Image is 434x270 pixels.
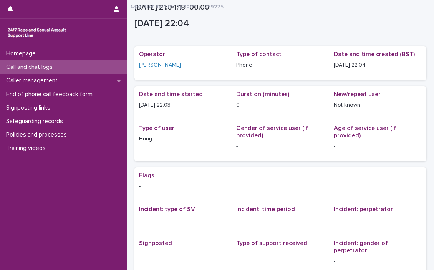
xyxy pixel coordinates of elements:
[334,142,422,150] p: -
[139,51,165,57] span: Operator
[139,125,174,131] span: Type of user
[139,216,227,224] p: -
[236,51,282,57] span: Type of contact
[139,206,195,212] span: Incident: type of SV
[3,104,56,112] p: Signposting links
[236,216,324,224] p: -
[236,142,324,150] p: -
[134,18,423,29] p: [DATE] 22:04
[139,240,172,246] span: Signposted
[139,91,203,97] span: Date and time started
[236,91,289,97] span: Duration (minutes)
[3,131,73,138] p: Policies and processes
[204,2,224,10] p: 259275
[334,91,381,97] span: New/repeat user
[334,257,422,265] p: -
[139,101,227,109] p: [DATE] 22:03
[334,240,388,253] span: Incident: gender of perpetrator
[6,25,68,40] img: rhQMoQhaT3yELyF149Cw
[236,125,308,138] span: Gender of service user (if provided)
[236,250,324,258] p: -
[3,91,99,98] p: End of phone call feedback form
[3,50,42,57] p: Homepage
[236,206,295,212] span: Incident: time period
[3,63,59,71] p: Call and chat logs
[236,101,324,109] p: 0
[334,125,396,138] span: Age of service user (if provided)
[131,2,196,10] a: Operator monitoring form
[236,240,307,246] span: Type of support received
[139,250,227,258] p: -
[3,118,69,125] p: Safeguarding records
[3,145,52,152] p: Training videos
[139,61,181,69] a: [PERSON_NAME]
[3,77,64,84] p: Caller management
[334,101,422,109] p: Not known
[139,182,422,190] p: -
[334,51,415,57] span: Date and time created (BST)
[334,216,422,224] p: -
[334,61,422,69] p: [DATE] 22:04
[139,135,227,143] p: Hung up
[334,206,393,212] span: Incident: perpetrator
[236,61,324,69] p: Phone
[139,172,154,178] span: Flags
